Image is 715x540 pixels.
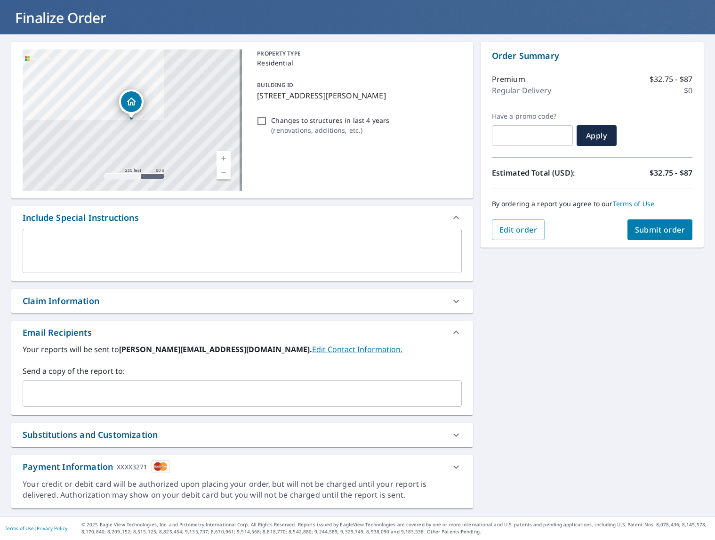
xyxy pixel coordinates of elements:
[23,428,158,441] div: Substitutions and Customization
[23,460,169,473] div: Payment Information
[11,455,473,479] div: Payment InformationXXXX3271cardImage
[5,525,34,532] a: Terms of Use
[119,344,312,355] b: [PERSON_NAME][EMAIL_ADDRESS][DOMAIN_NAME].
[119,89,144,119] div: Dropped pin, building 1, Residential property, 1425 Nathan Ln Anna, TX 75409
[11,289,473,313] div: Claim Information
[23,344,462,355] label: Your reports will be sent to
[11,423,473,447] div: Substitutions and Customization
[312,344,402,355] a: EditContactInfo
[152,460,169,473] img: cardImage
[492,167,592,178] p: Estimated Total (USD):
[11,8,704,27] h1: Finalize Order
[492,200,692,208] p: By ordering a report you agree to our
[81,521,710,535] p: © 2025 Eagle View Technologies, Inc. and Pictometry International Corp. All Rights Reserved. Repo...
[217,165,231,179] a: Current Level 17, Zoom Out
[23,211,139,224] div: Include Special Instructions
[650,73,692,85] p: $32.75 - $87
[23,479,462,500] div: Your credit or debit card will be authorized upon placing your order, but will not be charged unt...
[23,365,462,377] label: Send a copy of the report to:
[499,225,538,235] span: Edit order
[257,90,458,101] p: [STREET_ADDRESS][PERSON_NAME]
[613,199,655,208] a: Terms of Use
[492,73,525,85] p: Premium
[23,326,92,339] div: Email Recipients
[492,49,692,62] p: Order Summary
[584,130,609,141] span: Apply
[684,85,692,96] p: $0
[117,460,147,473] div: XXXX3271
[492,112,573,121] label: Have a promo code?
[650,167,692,178] p: $32.75 - $87
[11,206,473,229] div: Include Special Instructions
[257,58,458,68] p: Residential
[257,49,458,58] p: PROPERTY TYPE
[257,81,293,89] p: BUILDING ID
[635,225,685,235] span: Submit order
[492,85,551,96] p: Regular Delivery
[577,125,617,146] button: Apply
[23,295,99,307] div: Claim Information
[271,115,389,125] p: Changes to structures in last 4 years
[217,151,231,165] a: Current Level 17, Zoom In
[492,219,545,240] button: Edit order
[627,219,693,240] button: Submit order
[37,525,67,532] a: Privacy Policy
[5,525,67,531] p: |
[271,125,389,135] p: ( renovations, additions, etc. )
[11,321,473,344] div: Email Recipients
